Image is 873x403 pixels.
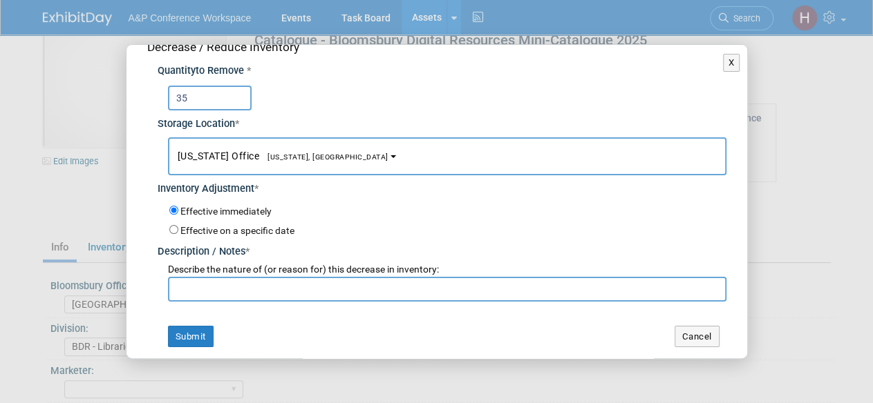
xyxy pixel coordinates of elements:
span: to Remove [196,65,244,77]
div: Inventory Adjustment [158,175,726,197]
span: [US_STATE] Office [178,150,388,161]
button: Cancel [675,326,720,348]
button: [US_STATE] Office[US_STATE], [GEOGRAPHIC_DATA] [168,137,726,175]
div: Storage Location [158,110,726,132]
span: Decrease / Reduce Inventory [147,40,299,54]
button: X [723,54,740,72]
label: Effective on a specific date [180,225,294,236]
div: Quantity [158,64,726,79]
div: Description / Notes [158,238,726,259]
span: [US_STATE], [GEOGRAPHIC_DATA] [259,153,388,161]
span: Describe the nature of (or reason for) this decrease in inventory: [168,264,439,275]
button: Submit [168,326,214,348]
label: Effective immediately [180,205,272,219]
